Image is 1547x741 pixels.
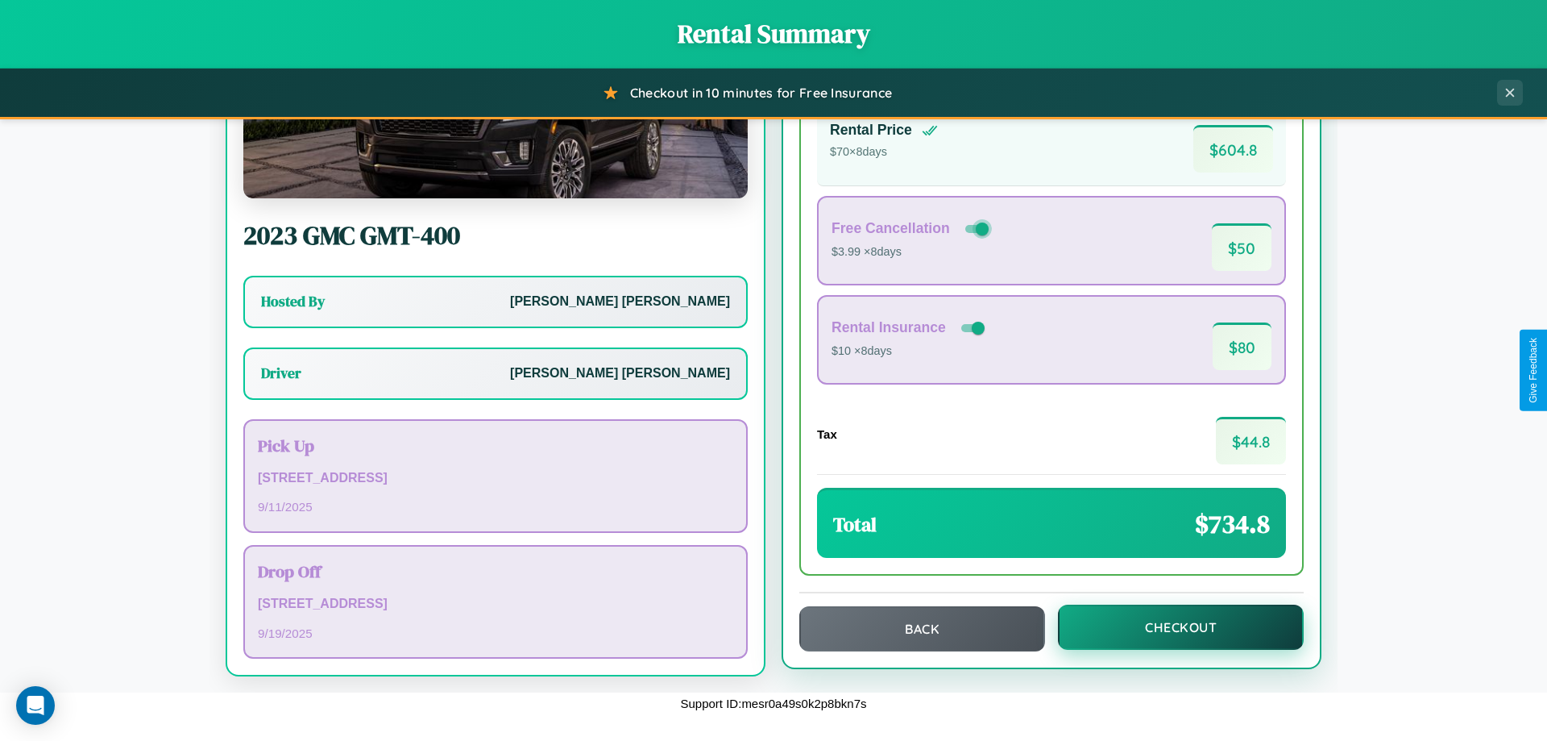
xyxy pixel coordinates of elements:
[630,85,892,101] span: Checkout in 10 minutes for Free Insurance
[258,622,733,644] p: 9 / 19 / 2025
[243,218,748,253] h2: 2023 GMC GMT-400
[16,686,55,725] div: Open Intercom Messenger
[1058,605,1304,650] button: Checkout
[799,606,1045,651] button: Back
[261,292,325,311] h3: Hosted By
[1193,125,1273,173] span: $ 604.8
[258,467,733,490] p: [STREET_ADDRESS]
[510,290,730,314] p: [PERSON_NAME] [PERSON_NAME]
[830,142,938,163] p: $ 70 × 8 days
[1528,338,1539,403] div: Give Feedback
[258,593,733,616] p: [STREET_ADDRESS]
[258,434,733,457] h3: Pick Up
[832,341,988,362] p: $10 × 8 days
[16,16,1531,52] h1: Rental Summary
[1216,417,1286,464] span: $ 44.8
[832,220,950,237] h4: Free Cancellation
[817,427,837,441] h4: Tax
[258,496,733,518] p: 9 / 11 / 2025
[261,364,301,383] h3: Driver
[258,560,733,583] h3: Drop Off
[1212,223,1271,271] span: $ 50
[510,362,730,385] p: [PERSON_NAME] [PERSON_NAME]
[832,319,946,336] h4: Rental Insurance
[832,242,992,263] p: $3.99 × 8 days
[1213,323,1271,370] span: $ 80
[1195,506,1270,542] span: $ 734.8
[833,511,877,538] h3: Total
[681,693,867,714] p: Support ID: mesr0a49s0k2p8bkn7s
[830,122,912,139] h4: Rental Price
